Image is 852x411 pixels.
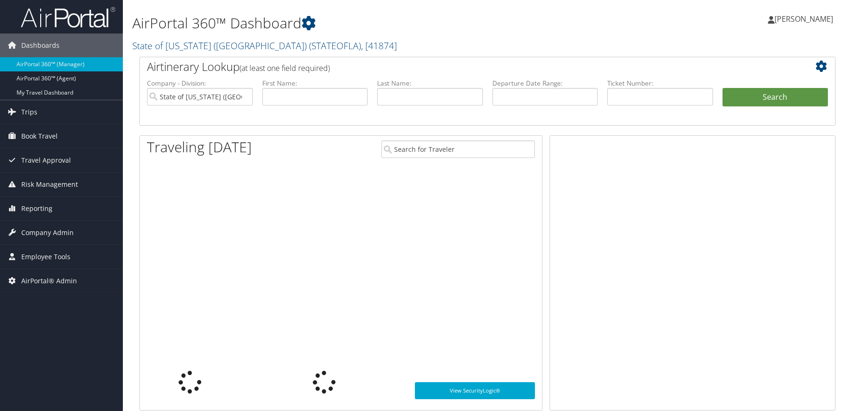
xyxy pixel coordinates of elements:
a: [PERSON_NAME] [768,5,843,33]
label: Ticket Number: [607,79,713,88]
label: Company - Division: [147,79,253,88]
a: View SecurityLogic® [415,382,535,399]
span: (at least one field required) [240,63,330,73]
span: , [ 41874 ] [361,39,397,52]
span: ( STATEOFLA ) [309,39,361,52]
span: Reporting [21,197,52,220]
span: Travel Approval [21,149,71,172]
span: Employee Tools [21,245,70,269]
span: Company Admin [21,221,74,245]
h2: Airtinerary Lookup [147,59,770,75]
span: Trips [21,100,37,124]
span: AirPortal® Admin [21,269,77,293]
h1: Traveling [DATE] [147,137,252,157]
span: [PERSON_NAME] [775,14,833,24]
input: Search for Traveler [381,140,535,158]
span: Dashboards [21,34,60,57]
button: Search [723,88,828,107]
label: Departure Date Range: [492,79,598,88]
span: Risk Management [21,173,78,196]
label: First Name: [262,79,368,88]
img: airportal-logo.png [21,6,115,28]
span: Book Travel [21,124,58,148]
label: Last Name: [377,79,483,88]
h1: AirPortal 360™ Dashboard [132,13,606,33]
a: State of [US_STATE] ([GEOGRAPHIC_DATA]) [132,39,397,52]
